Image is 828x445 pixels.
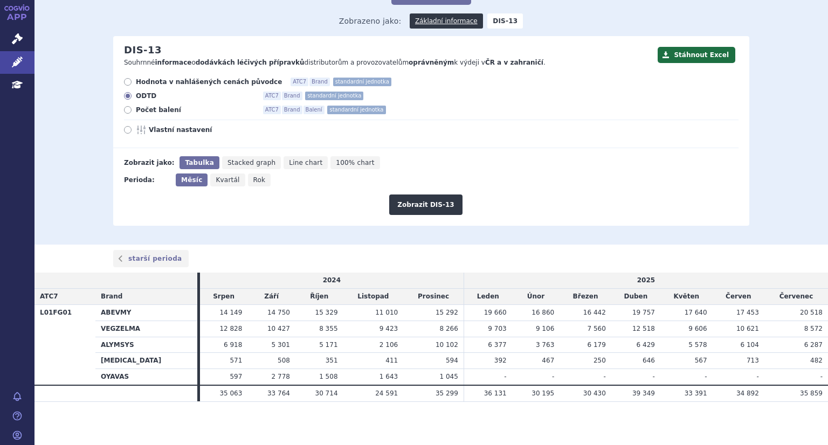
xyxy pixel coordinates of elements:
[820,373,823,380] span: -
[136,78,282,86] span: Hodnota v nahlášených cenách původce
[587,341,605,349] span: 6 179
[688,341,707,349] span: 5 578
[200,289,248,305] td: Srpen
[487,13,523,29] strong: DIS-13
[764,289,828,305] td: Červenec
[804,325,823,332] span: 8 572
[542,357,554,364] span: 467
[736,390,759,397] span: 34 892
[230,357,242,364] span: 571
[282,106,302,114] span: Brand
[800,309,823,316] span: 20 518
[410,13,483,29] a: Základní informace
[632,390,655,397] span: 39 349
[440,373,458,380] span: 1 045
[291,78,308,86] span: ATC7
[247,289,295,305] td: Září
[695,357,707,364] span: 567
[219,390,242,397] span: 35 063
[389,194,462,215] button: Zobrazit DIS-13
[319,325,337,332] span: 8 355
[804,341,823,349] span: 6 287
[632,325,655,332] span: 12 518
[185,159,213,166] span: Tabulka
[278,357,290,364] span: 508
[685,390,707,397] span: 33 391
[403,289,464,305] td: Prosinec
[319,341,337,349] span: 5 171
[375,390,398,397] span: 24 591
[333,78,391,86] span: standardní jednotka
[504,373,506,380] span: -
[484,309,507,316] span: 19 660
[315,390,338,397] span: 30 714
[736,309,759,316] span: 17 453
[282,92,302,100] span: Brand
[705,373,707,380] span: -
[741,341,759,349] span: 6 104
[488,325,506,332] span: 9 703
[295,289,343,305] td: Říjen
[272,373,290,380] span: 2 778
[436,390,458,397] span: 35 299
[196,59,305,66] strong: dodávkách léčivých přípravků
[485,59,543,66] strong: ČR a v zahraničí
[643,357,655,364] span: 646
[532,309,554,316] span: 16 860
[95,353,197,369] th: [MEDICAL_DATA]
[315,309,338,316] span: 15 329
[375,309,398,316] span: 11 010
[713,289,764,305] td: Červen
[227,159,275,166] span: Stacked graph
[267,390,290,397] span: 33 764
[319,373,337,380] span: 1 508
[611,289,660,305] td: Duben
[658,47,735,63] button: Stáhnout Excel
[488,341,506,349] span: 6 377
[800,390,823,397] span: 35 859
[101,293,122,300] span: Brand
[124,173,170,186] div: Perioda:
[379,373,398,380] span: 1 643
[464,273,828,288] td: 2025
[583,309,606,316] span: 16 442
[326,357,338,364] span: 351
[224,341,242,349] span: 6 918
[446,357,458,364] span: 594
[688,325,707,332] span: 9 606
[263,106,281,114] span: ATC7
[216,176,239,184] span: Kvartál
[603,373,605,380] span: -
[660,289,713,305] td: Květen
[532,390,554,397] span: 30 195
[747,357,759,364] span: 713
[583,390,606,397] span: 30 430
[136,92,254,100] span: ODTD
[113,250,189,267] a: starší perioda
[637,341,655,349] span: 6 429
[124,156,174,169] div: Zobrazit jako:
[757,373,759,380] span: -
[95,304,197,321] th: ABEVMY
[440,325,458,332] span: 8 266
[219,309,242,316] span: 14 149
[464,289,512,305] td: Leden
[552,373,554,380] span: -
[379,341,398,349] span: 2 106
[124,58,652,67] p: Souhrnné o distributorům a provozovatelům k výdeji v .
[536,341,554,349] span: 3 763
[587,325,605,332] span: 7 560
[685,309,707,316] span: 17 640
[40,293,58,300] span: ATC7
[95,321,197,337] th: VEGZELMA
[484,390,507,397] span: 36 131
[632,309,655,316] span: 19 757
[512,289,560,305] td: Únor
[149,126,267,134] span: Vlastní nastavení
[155,59,192,66] strong: informace
[200,273,464,288] td: 2024
[181,176,202,184] span: Měsíc
[385,357,398,364] span: 411
[230,373,242,380] span: 597
[379,325,398,332] span: 9 423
